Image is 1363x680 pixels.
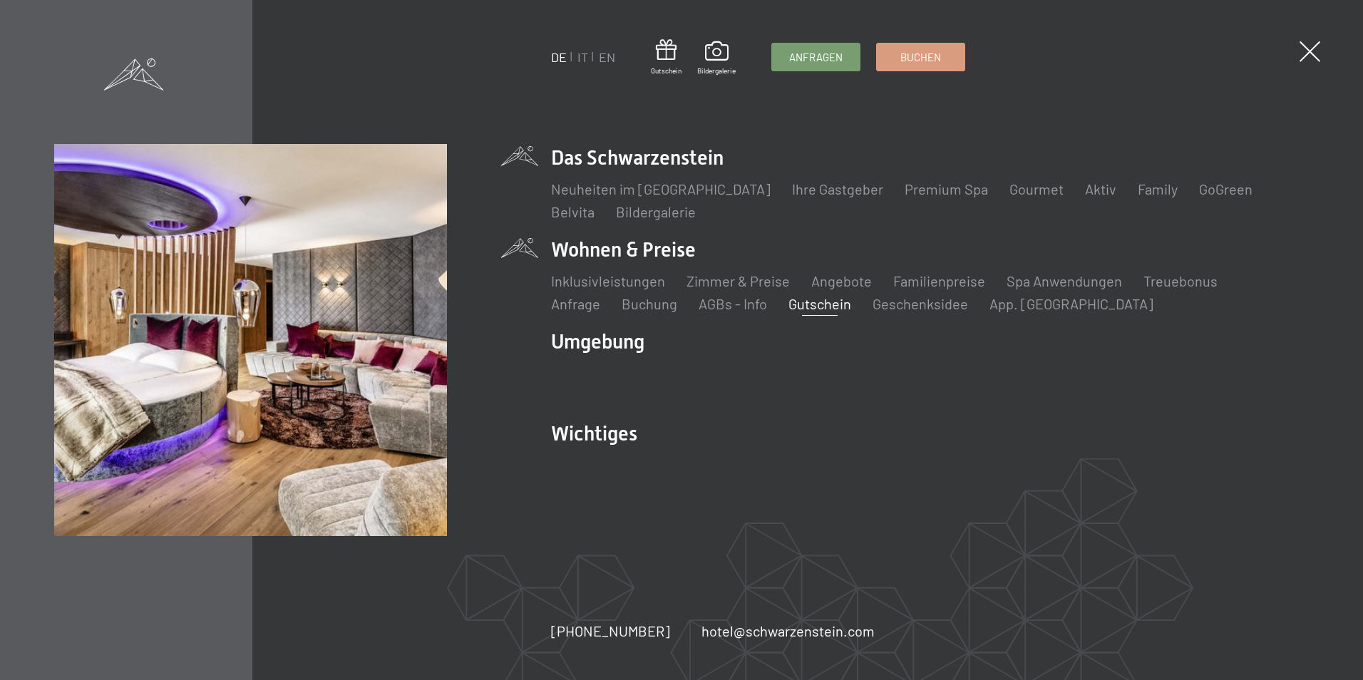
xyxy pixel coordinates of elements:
a: Anfragen [772,43,860,71]
a: Belvita [551,203,595,220]
span: Buchen [900,50,941,65]
a: Family [1138,180,1178,197]
a: hotel@schwarzenstein.com [701,621,875,641]
a: Premium Spa [905,180,988,197]
a: Zimmer & Preise [686,272,790,289]
a: Bildergalerie [616,203,696,220]
a: Buchung [622,295,677,312]
span: [PHONE_NUMBER] [551,622,670,639]
a: Treuebonus [1143,272,1218,289]
a: Gourmet [1009,180,1064,197]
a: GoGreen [1199,180,1253,197]
a: Inklusivleistungen [551,272,665,289]
a: Gutschein [788,295,851,312]
span: Bildergalerie [697,66,736,76]
a: Bildergalerie [697,41,736,76]
a: Anfrage [551,295,600,312]
a: Geschenksidee [873,295,968,312]
a: AGBs - Info [699,295,767,312]
span: Gutschein [651,66,681,76]
a: Familienpreise [893,272,985,289]
a: Buchen [877,43,965,71]
a: Angebote [811,272,872,289]
a: App. [GEOGRAPHIC_DATA] [989,295,1153,312]
a: [PHONE_NUMBER] [551,621,670,641]
a: Spa Anwendungen [1007,272,1122,289]
span: Anfragen [789,50,843,65]
a: Aktiv [1085,180,1116,197]
a: Gutschein [651,39,681,76]
a: DE [551,49,567,65]
a: Ihre Gastgeber [792,180,883,197]
a: Neuheiten im [GEOGRAPHIC_DATA] [551,180,771,197]
a: IT [577,49,588,65]
a: EN [599,49,615,65]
